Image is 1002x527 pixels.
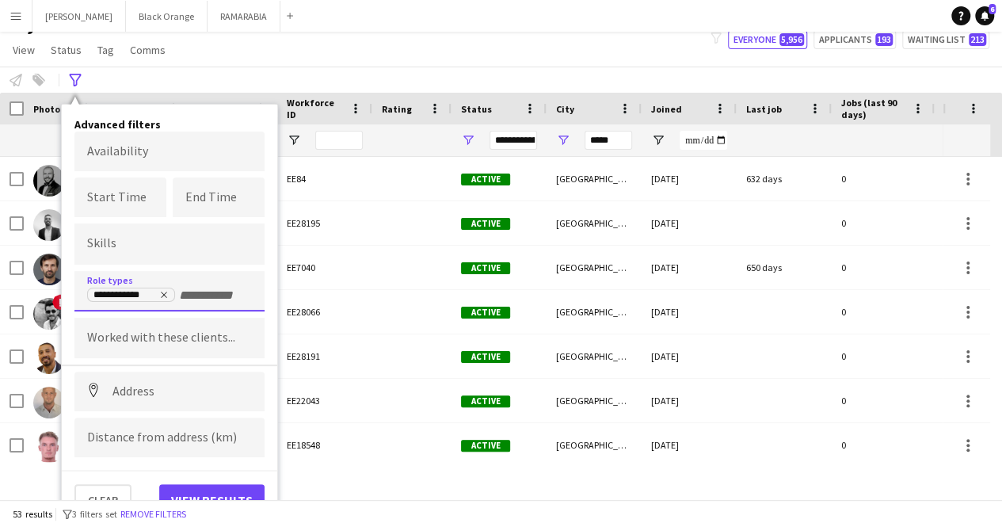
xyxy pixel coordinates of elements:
span: Active [461,174,510,185]
span: Status [461,103,492,115]
span: 5,956 [779,33,804,46]
h4: Advanced filters [74,117,265,132]
span: Rating [382,103,412,115]
div: [DATE] [642,246,737,289]
img: Amr Ashry [33,342,65,374]
div: [GEOGRAPHIC_DATA] [547,246,642,289]
img: Andrew Hawkes [33,387,65,418]
img: Ammar Saleem [33,298,65,330]
div: [DATE] [642,290,737,334]
div: 0 [832,334,935,378]
button: View results [159,484,265,516]
input: Workforce ID Filter Input [315,131,363,150]
span: Active [461,262,510,274]
input: Type to search clients... [87,331,252,346]
a: Tag [91,40,120,60]
delete-icon: Remove tag [156,290,169,303]
button: Open Filter Menu [651,133,665,147]
div: EE22043 [277,379,372,422]
button: Black Orange [126,1,208,32]
img: Anton Ostrii [33,431,65,463]
div: 0 [832,201,935,245]
div: 0 [832,423,935,467]
div: [GEOGRAPHIC_DATA] [547,334,642,378]
div: [GEOGRAPHIC_DATA] [547,201,642,245]
div: RSVP Manager [93,290,168,303]
span: Active [461,307,510,319]
span: Tag [97,43,114,57]
div: EE84 [277,157,372,200]
div: EE18548 [277,423,372,467]
button: Everyone5,956 [728,30,807,49]
div: 0 [832,379,935,422]
input: City Filter Input [585,131,632,150]
button: RAMARABIA [208,1,280,32]
span: Last job [746,103,782,115]
div: EE7040 [277,246,372,289]
span: First Name [112,103,161,115]
div: 650 days [737,246,832,289]
span: Active [461,218,510,230]
a: Status [44,40,88,60]
button: Open Filter Menu [461,133,475,147]
span: 6 [989,4,996,14]
span: View [13,43,35,57]
div: [GEOGRAPHIC_DATA] [547,423,642,467]
img: Alexander Bakhirev [33,254,65,285]
span: Status [51,43,82,57]
span: Photo [33,103,60,115]
div: EE28066 [277,290,372,334]
span: Jobs (last 90 days) [841,97,906,120]
div: [GEOGRAPHIC_DATA] [547,157,642,200]
app-action-btn: Advanced filters [66,71,85,90]
button: [PERSON_NAME] [32,1,126,32]
div: 632 days [737,157,832,200]
div: [DATE] [642,379,737,422]
span: 193 [875,33,893,46]
span: Joined [651,103,682,115]
div: EE28191 [277,334,372,378]
button: Waiting list213 [902,30,989,49]
div: [DATE] [642,334,737,378]
a: View [6,40,41,60]
span: Comms [130,43,166,57]
div: 0 [832,157,935,200]
button: Open Filter Menu [287,133,301,147]
div: 0 [832,290,935,334]
span: 213 [969,33,986,46]
input: + Role type [179,288,246,303]
div: 0 [832,246,935,289]
button: Clear [74,484,131,516]
div: [DATE] [642,157,737,200]
div: [GEOGRAPHIC_DATA] [547,379,642,422]
span: ! [52,294,68,310]
span: Last Name [200,103,246,115]
div: [DATE] [642,423,737,467]
img: Ahmed Ashry [33,209,65,241]
div: [GEOGRAPHIC_DATA] [547,290,642,334]
button: Applicants193 [813,30,896,49]
a: Comms [124,40,172,60]
div: [DATE] [642,201,737,245]
img: Abdullah Gamal [33,165,65,197]
span: City [556,103,574,115]
button: Open Filter Menu [556,133,570,147]
input: Joined Filter Input [680,131,727,150]
input: Type to search skills... [87,237,252,251]
div: EE28195 [277,201,372,245]
span: Active [461,440,510,452]
a: 6 [975,6,994,25]
span: Active [461,395,510,407]
span: Workforce ID [287,97,344,120]
span: Active [461,351,510,363]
